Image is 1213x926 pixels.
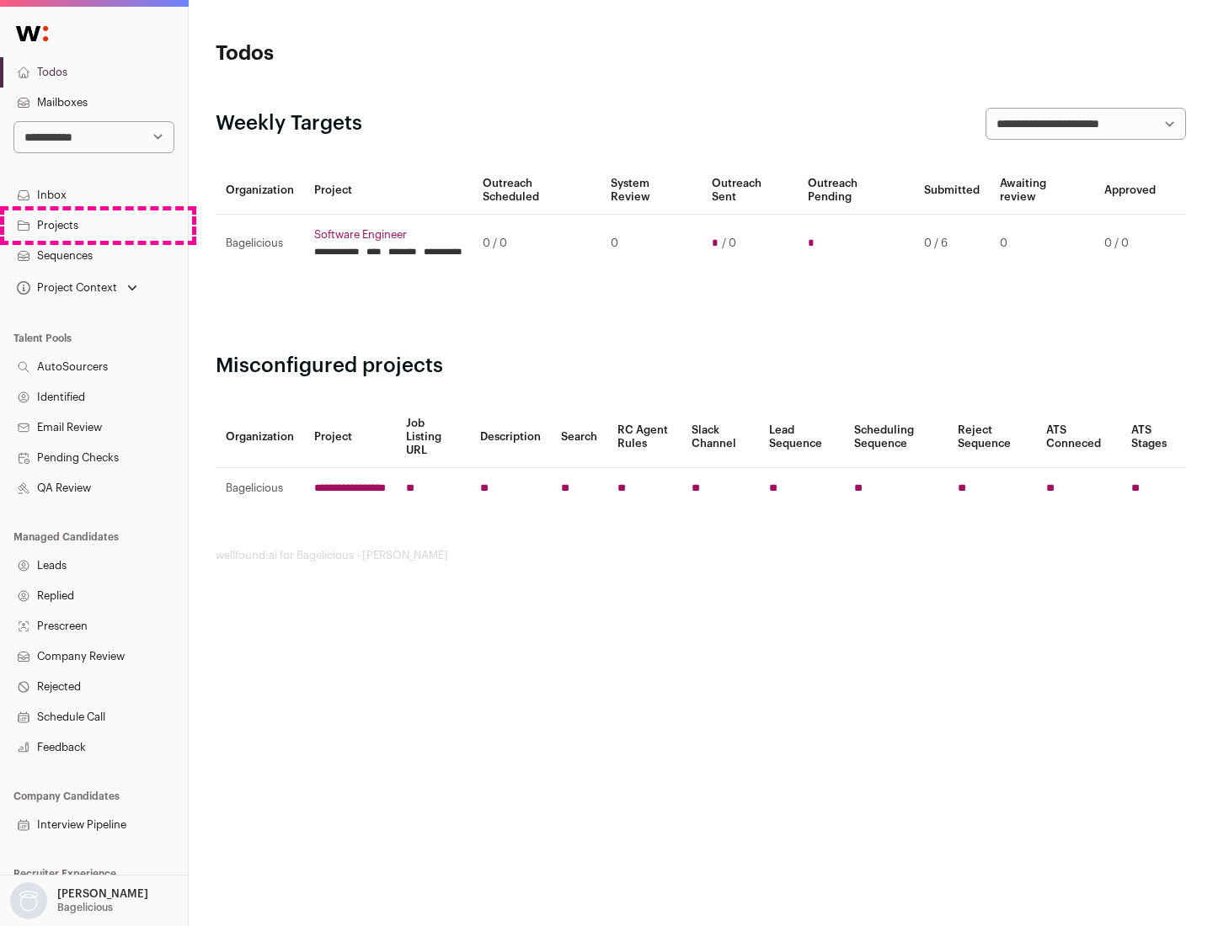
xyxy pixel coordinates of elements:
[216,407,304,468] th: Organization
[216,167,304,215] th: Organization
[304,167,473,215] th: Project
[990,167,1094,215] th: Awaiting review
[216,215,304,273] td: Bagelicious
[914,215,990,273] td: 0 / 6
[473,167,601,215] th: Outreach Scheduled
[798,167,913,215] th: Outreach Pending
[7,882,152,919] button: Open dropdown
[948,407,1037,468] th: Reject Sequence
[314,228,462,242] a: Software Engineer
[216,468,304,509] td: Bagelicious
[990,215,1094,273] td: 0
[759,407,844,468] th: Lead Sequence
[844,407,948,468] th: Scheduling Sequence
[57,887,148,901] p: [PERSON_NAME]
[216,549,1186,562] footer: wellfound:ai for Bagelicious - [PERSON_NAME]
[681,407,759,468] th: Slack Channel
[601,167,701,215] th: System Review
[216,40,539,67] h1: Todos
[1121,407,1186,468] th: ATS Stages
[13,281,117,295] div: Project Context
[1094,215,1166,273] td: 0 / 0
[57,901,113,914] p: Bagelicious
[607,407,681,468] th: RC Agent Rules
[1094,167,1166,215] th: Approved
[216,353,1186,380] h2: Misconfigured projects
[7,17,57,51] img: Wellfound
[722,237,736,250] span: / 0
[396,407,470,468] th: Job Listing URL
[473,215,601,273] td: 0 / 0
[702,167,799,215] th: Outreach Sent
[914,167,990,215] th: Submitted
[13,276,141,300] button: Open dropdown
[304,407,396,468] th: Project
[216,110,362,137] h2: Weekly Targets
[470,407,551,468] th: Description
[1036,407,1120,468] th: ATS Conneced
[601,215,701,273] td: 0
[10,882,47,919] img: nopic.png
[551,407,607,468] th: Search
